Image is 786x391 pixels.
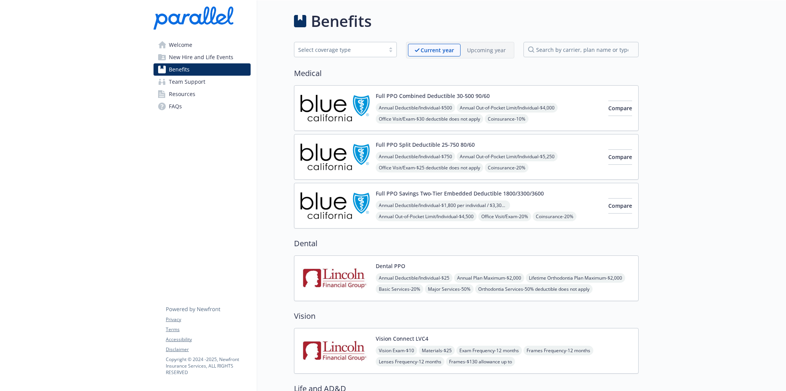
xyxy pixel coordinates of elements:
span: Welcome [169,39,192,51]
a: Terms [166,326,250,333]
span: Coinsurance - 20% [485,163,528,172]
span: Annual Plan Maximum - $2,000 [454,273,524,283]
span: Annual Deductible/Individual - $500 [376,103,455,113]
img: Blue Shield of California carrier logo [301,189,370,222]
h2: Dental [294,238,639,249]
span: Benefits [169,63,190,76]
span: Lifetime Orthodontia Plan Maximum - $2,000 [526,273,625,283]
button: Compare [608,149,632,165]
span: Frames Frequency - 12 months [523,346,593,355]
img: Blue Shield of California carrier logo [301,141,370,173]
h1: Benefits [311,10,372,33]
span: Materials - $25 [419,346,455,355]
span: Orthodontia Services - 50% deductible does not apply [475,284,593,294]
span: Office Visit/Exam - $25 deductible does not apply [376,163,483,172]
span: Resources [169,88,195,100]
span: Exam Frequency - 12 months [456,346,522,355]
p: Copyright © 2024 - 2025 , Newfront Insurance Services, ALL RIGHTS RESERVED [166,356,250,376]
span: Office Visit/Exam - 20% [478,212,531,221]
h2: Vision [294,310,639,322]
button: Dental PPO [376,262,405,270]
a: Team Support [154,76,251,88]
div: Select coverage type [298,46,381,54]
span: Annual Out-of-Pocket Limit/Individual - $4,000 [457,103,558,113]
button: Full PPO Savings Two-Tier Embedded Deductible 1800/3300/3600 [376,189,544,197]
span: Major Services - 50% [425,284,474,294]
button: Compare [608,101,632,116]
span: Lenses Frequency - 12 months [376,357,444,366]
span: Annual Out-of-Pocket Limit/Individual - $5,250 [457,152,558,161]
img: Lincoln Financial Group carrier logo [301,335,370,367]
button: Full PPO Split Deductible 25-750 80/60 [376,141,475,149]
button: Compare [608,198,632,214]
button: Vision Connect LVC4 [376,335,428,343]
span: Office Visit/Exam - $30 deductible does not apply [376,114,483,124]
span: Annual Deductible/Individual - $25 [376,273,452,283]
a: Benefits [154,63,251,76]
a: Welcome [154,39,251,51]
span: Annual Deductible/Individual - $1,800 per individual / $3,300 per family member [376,200,510,210]
button: Full PPO Combined Deductible 30-500 90/60 [376,92,490,100]
span: Team Support [169,76,205,88]
span: Coinsurance - 10% [485,114,528,124]
a: FAQs [154,100,251,113]
a: Privacy [166,316,250,323]
span: Compare [608,202,632,209]
p: Upcoming year [467,46,506,54]
p: Current year [421,46,454,54]
span: Compare [608,104,632,112]
span: FAQs [169,100,182,113]
a: New Hire and Life Events [154,51,251,63]
span: Frames - $130 allowance up to [446,357,515,366]
span: Annual Deductible/Individual - $750 [376,152,455,161]
span: Basic Services - 20% [376,284,423,294]
span: Vision Exam - $10 [376,346,417,355]
img: Blue Shield of California carrier logo [301,92,370,124]
a: Disclaimer [166,346,250,353]
span: Annual Out-of-Pocket Limit/Individual - $4,500 [376,212,477,221]
h2: Medical [294,68,639,79]
input: search by carrier, plan name or type [523,42,639,57]
span: Compare [608,153,632,161]
span: New Hire and Life Events [169,51,233,63]
img: Lincoln Financial Group carrier logo [301,262,370,295]
a: Resources [154,88,251,100]
span: Coinsurance - 20% [533,212,576,221]
a: Accessibility [166,336,250,343]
